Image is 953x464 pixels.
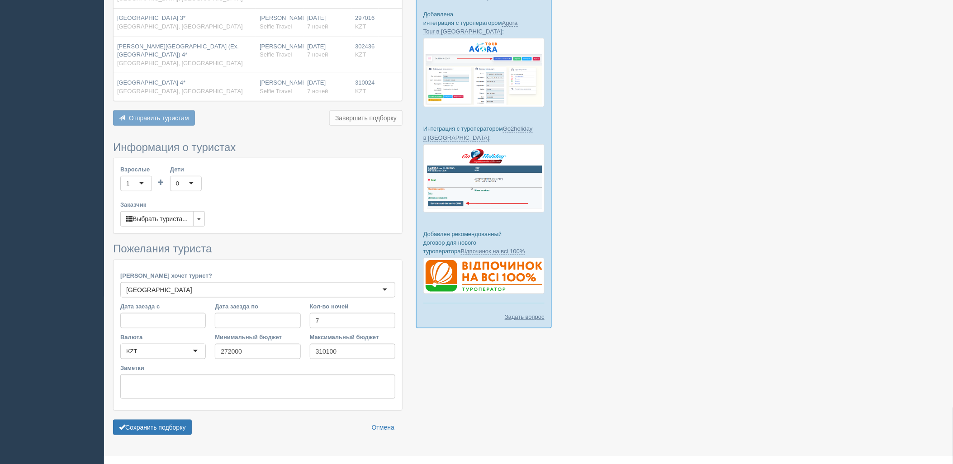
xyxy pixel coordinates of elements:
[126,179,129,188] div: 1
[120,364,395,372] label: Заметки
[260,51,292,58] span: Selfie Travel
[113,420,192,435] button: Сохранить подборку
[355,79,375,86] span: 310024
[120,302,206,311] label: Дата заезда с
[505,312,545,321] a: Задать вопрос
[117,79,185,86] span: [GEOGRAPHIC_DATA] 4*
[113,142,403,153] h3: Информация о туристах
[120,333,206,341] label: Валюта
[423,10,545,36] p: Добавлена интеграция с туроператором :
[120,200,395,209] label: Заказчик
[117,60,243,66] span: [GEOGRAPHIC_DATA], [GEOGRAPHIC_DATA]
[423,38,545,107] img: agora-tour-%D0%B7%D0%B0%D1%8F%D0%B2%D0%BA%D0%B8-%D1%81%D1%80%D0%BC-%D0%B4%D0%BB%D1%8F-%D1%82%D1%8...
[117,88,243,95] span: [GEOGRAPHIC_DATA], [GEOGRAPHIC_DATA]
[176,179,179,188] div: 0
[126,285,192,294] div: [GEOGRAPHIC_DATA]
[120,211,194,227] button: Выбрать туриста...
[307,43,348,59] div: [DATE]
[423,125,533,141] a: Go2holiday в [GEOGRAPHIC_DATA]
[355,88,366,95] span: KZT
[260,23,292,30] span: Selfie Travel
[423,144,545,213] img: go2holiday-bookings-crm-for-travel-agency.png
[423,230,545,256] p: Добавлен рекомендованный договор для нового туроператора
[120,165,152,174] label: Взрослые
[120,271,395,280] label: [PERSON_NAME] хочет турист?
[215,333,300,341] label: Минимальный бюджет
[355,43,375,50] span: 302436
[170,165,202,174] label: Дети
[310,302,395,311] label: Кол-во ночей
[215,302,300,311] label: Дата заезда по
[355,51,366,58] span: KZT
[126,347,137,356] div: KZT
[366,420,400,435] a: Отмена
[329,110,403,126] button: Завершить подборку
[307,23,328,30] span: 7 ночей
[260,14,300,31] div: [PERSON_NAME]
[423,124,545,142] p: Интеграция с туроператором :
[113,110,195,126] button: Отправить туристам
[129,114,189,122] span: Отправить туристам
[355,23,366,30] span: KZT
[310,313,395,328] input: 7-10 или 7,10,14
[307,79,348,95] div: [DATE]
[461,248,525,255] a: Відпочинок на всі 100%
[307,88,328,95] span: 7 ночей
[260,43,300,59] div: [PERSON_NAME]
[307,14,348,31] div: [DATE]
[260,88,292,95] span: Selfie Travel
[117,14,185,21] span: [GEOGRAPHIC_DATA] 3*
[423,19,518,35] a: Agora Tour в [GEOGRAPHIC_DATA]
[310,333,395,341] label: Максимальный бюджет
[117,43,239,58] span: [PERSON_NAME][GEOGRAPHIC_DATA] (Ex. [GEOGRAPHIC_DATA]) 4*
[117,23,243,30] span: [GEOGRAPHIC_DATA], [GEOGRAPHIC_DATA]
[260,79,300,95] div: [PERSON_NAME]
[423,258,545,294] img: %D0%B4%D0%BE%D0%B3%D0%BE%D0%B2%D1%96%D1%80-%D0%B2%D1%96%D0%B4%D0%BF%D0%BE%D1%87%D0%B8%D0%BD%D0%BE...
[113,242,212,255] span: Пожелания туриста
[355,14,375,21] span: 297016
[307,51,328,58] span: 7 ночей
